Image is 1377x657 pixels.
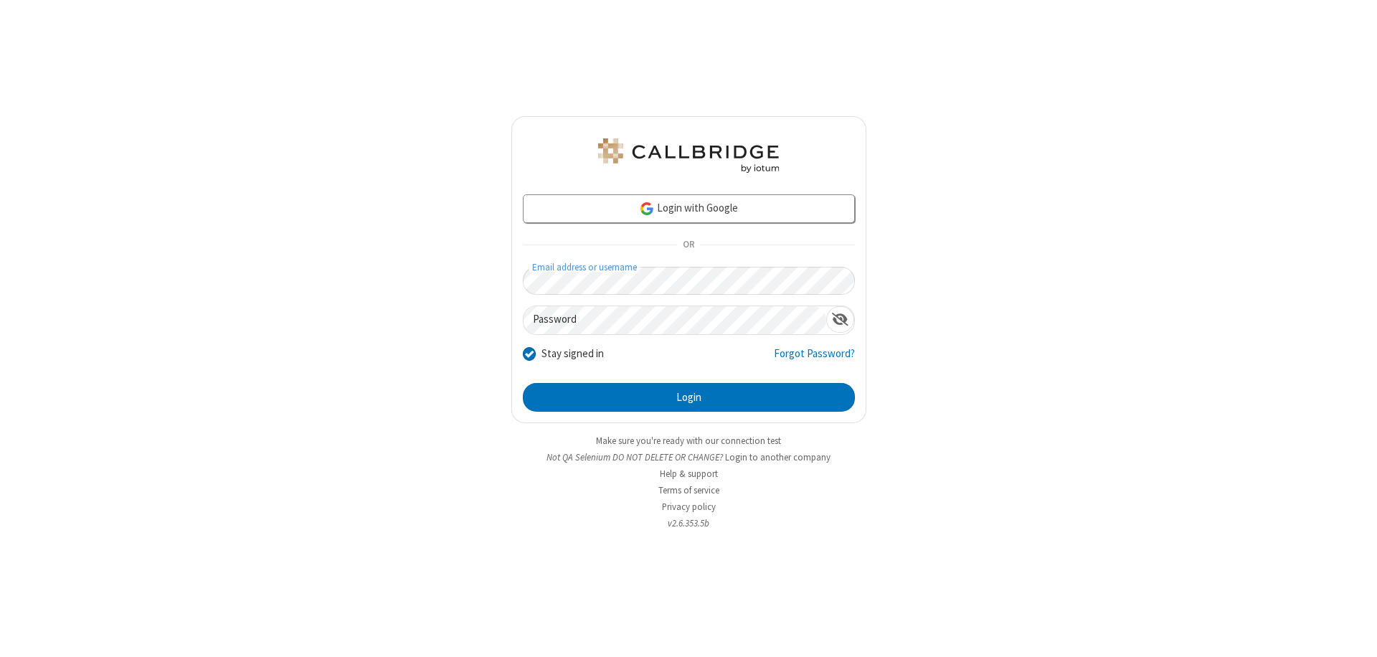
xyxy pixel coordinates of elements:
a: Login with Google [523,194,855,223]
input: Password [524,306,826,334]
a: Make sure you're ready with our connection test [596,435,781,447]
div: Show password [826,306,854,333]
li: v2.6.353.5b [511,516,866,530]
span: OR [677,235,700,255]
button: Login [523,383,855,412]
img: QA Selenium DO NOT DELETE OR CHANGE [595,138,782,173]
a: Forgot Password? [774,346,855,373]
input: Email address or username [523,267,855,295]
a: Privacy policy [662,501,716,513]
a: Terms of service [658,484,719,496]
img: google-icon.png [639,201,655,217]
li: Not QA Selenium DO NOT DELETE OR CHANGE? [511,450,866,464]
button: Login to another company [725,450,831,464]
a: Help & support [660,468,718,480]
label: Stay signed in [541,346,604,362]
